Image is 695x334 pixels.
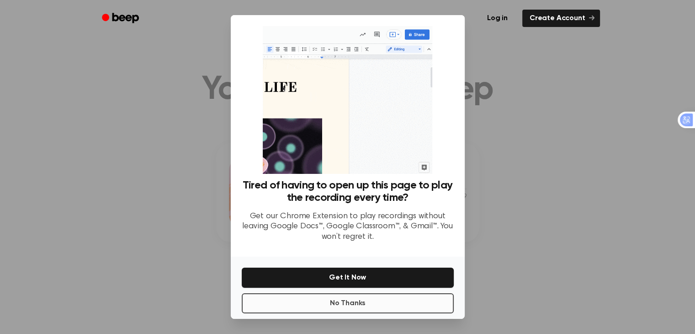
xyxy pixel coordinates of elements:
[242,268,454,288] button: Get It Now
[263,26,432,174] img: Beep extension in action
[95,10,147,27] a: Beep
[522,10,600,27] a: Create Account
[242,179,454,204] h3: Tired of having to open up this page to play the recording every time?
[242,211,454,242] p: Get our Chrome Extension to play recordings without leaving Google Docs™, Google Classroom™, & Gm...
[242,293,454,313] button: No Thanks
[478,8,517,29] a: Log in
